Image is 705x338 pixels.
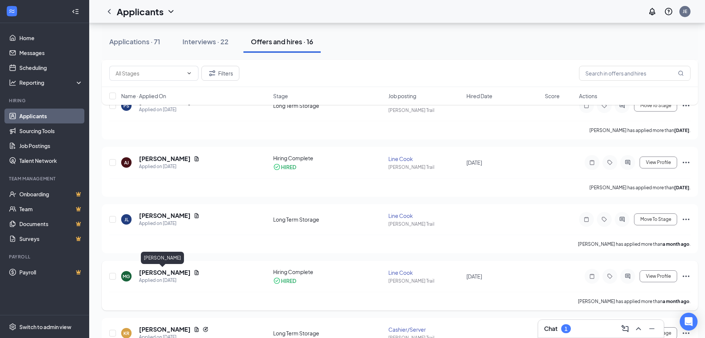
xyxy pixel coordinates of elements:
[682,215,691,224] svg: Ellipses
[281,277,296,284] div: HIRED
[273,154,384,162] div: Hiring Complete
[623,160,632,165] svg: ActiveChat
[466,159,482,166] span: [DATE]
[605,273,614,279] svg: Tag
[545,92,560,100] span: Score
[578,298,691,305] p: [PERSON_NAME] has applied more than .
[589,127,691,133] p: [PERSON_NAME] has applied more than .
[139,220,200,227] div: Applied on [DATE]
[388,326,462,333] div: Cashier/Server
[663,299,689,304] b: a month ago
[273,329,384,337] div: Long Term Storage
[19,216,83,231] a: DocumentsCrown
[141,252,184,264] div: [PERSON_NAME]
[186,70,192,76] svg: ChevronDown
[600,216,609,222] svg: Tag
[19,187,83,202] a: OnboardingCrown
[618,216,627,222] svg: ActiveChat
[634,324,643,333] svg: ChevronUp
[605,160,614,165] svg: Tag
[19,265,83,280] a: PayrollCrown
[388,92,416,100] span: Job posting
[194,156,200,162] svg: Document
[588,160,596,165] svg: Note
[9,79,16,86] svg: Analysis
[8,7,16,15] svg: WorkstreamLogo
[388,212,462,219] div: Line Cook
[9,254,81,260] div: Payroll
[9,323,16,331] svg: Settings
[674,128,689,133] b: [DATE]
[194,270,200,276] svg: Document
[273,277,281,284] svg: CheckmarkCircle
[9,97,81,104] div: Hiring
[19,323,71,331] div: Switch to admin view
[646,323,658,335] button: Minimize
[646,274,671,279] span: View Profile
[208,69,217,78] svg: Filter
[273,268,384,276] div: Hiring Complete
[680,313,698,331] div: Open Intercom Messenger
[19,60,83,75] a: Scheduling
[105,7,114,16] svg: ChevronLeft
[123,330,129,337] div: KR
[139,325,191,334] h5: [PERSON_NAME]
[466,92,492,100] span: Hired Date
[72,8,79,15] svg: Collapse
[664,7,673,16] svg: QuestionInfo
[640,217,671,222] span: Move To Stage
[544,325,557,333] h3: Chat
[683,8,687,15] div: JE
[648,7,657,16] svg: Notifications
[139,268,191,277] h5: [PERSON_NAME]
[194,213,200,219] svg: Document
[589,184,691,191] p: [PERSON_NAME] has applied more than .
[579,66,691,81] input: Search in offers and hires
[388,164,462,170] div: [PERSON_NAME] Trail
[19,202,83,216] a: TeamCrown
[633,323,644,335] button: ChevronUp
[621,324,630,333] svg: ComposeMessage
[682,272,691,281] svg: Ellipses
[201,66,239,81] button: Filter Filters
[663,241,689,247] b: a month ago
[646,160,671,165] span: View Profile
[166,7,175,16] svg: ChevronDown
[674,185,689,190] b: [DATE]
[203,326,208,332] svg: Reapply
[19,45,83,60] a: Messages
[565,326,567,332] div: 1
[619,323,631,335] button: ComposeMessage
[578,241,691,247] p: [PERSON_NAME] has applied more than .
[194,326,200,332] svg: Document
[19,30,83,45] a: Home
[9,176,81,182] div: Team Management
[251,37,313,46] div: Offers and hires · 16
[123,273,130,280] div: MG
[19,153,83,168] a: Talent Network
[19,138,83,153] a: Job Postings
[19,231,83,246] a: SurveysCrown
[124,160,129,166] div: AJ
[388,155,462,162] div: Line Cook
[124,216,129,223] div: JL
[579,92,597,100] span: Actions
[19,109,83,123] a: Applicants
[116,69,183,77] input: All Stages
[182,37,229,46] div: Interviews · 22
[19,79,83,86] div: Reporting
[634,213,677,225] button: Move To Stage
[388,269,462,276] div: Line Cook
[682,329,691,338] svg: Ellipses
[273,163,281,171] svg: CheckmarkCircle
[139,277,200,284] div: Applied on [DATE]
[582,216,591,222] svg: Note
[273,92,288,100] span: Stage
[273,216,384,223] div: Long Term Storage
[678,70,684,76] svg: MagnifyingGlass
[388,278,462,284] div: [PERSON_NAME] Trail
[388,221,462,227] div: [PERSON_NAME] Trail
[640,157,677,168] button: View Profile
[139,212,191,220] h5: [PERSON_NAME]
